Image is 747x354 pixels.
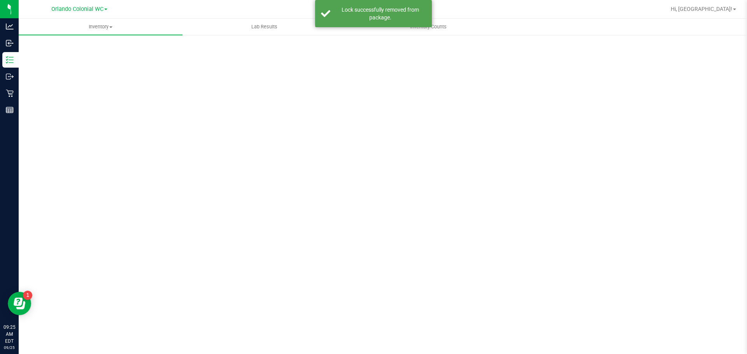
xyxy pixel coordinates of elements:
[241,23,288,30] span: Lab Results
[6,106,14,114] inline-svg: Reports
[8,292,31,315] iframe: Resource center
[6,39,14,47] inline-svg: Inbound
[4,324,15,345] p: 09:25 AM EDT
[19,23,182,30] span: Inventory
[335,6,426,21] div: Lock successfully removed from package.
[6,89,14,97] inline-svg: Retail
[6,23,14,30] inline-svg: Analytics
[23,291,32,300] iframe: Resource center unread badge
[19,19,182,35] a: Inventory
[51,6,103,12] span: Orlando Colonial WC
[182,19,346,35] a: Lab Results
[6,56,14,64] inline-svg: Inventory
[4,345,15,351] p: 09/25
[6,73,14,80] inline-svg: Outbound
[671,6,732,12] span: Hi, [GEOGRAPHIC_DATA]!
